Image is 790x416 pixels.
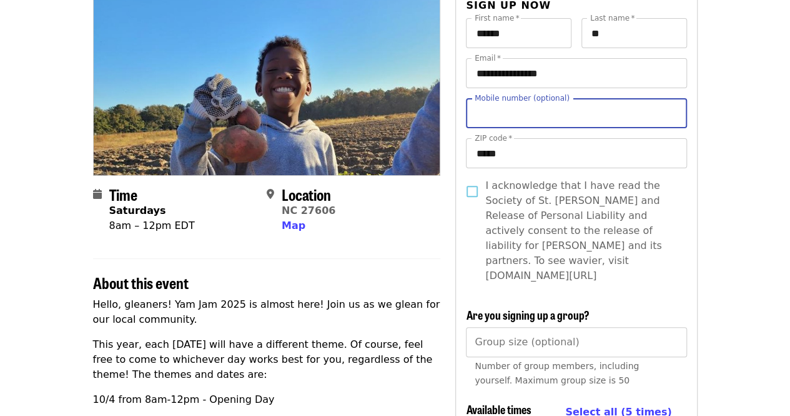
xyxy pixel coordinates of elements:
[590,14,634,22] label: Last name
[475,361,639,385] span: Number of group members, including yourself. Maximum group size is 50
[466,98,686,128] input: Mobile number (optional)
[485,178,676,283] span: I acknowledge that I have read the Society of St. [PERSON_NAME] and Release of Personal Liability...
[466,327,686,357] input: [object Object]
[475,134,512,142] label: ZIP code
[109,183,137,205] span: Time
[93,297,441,327] p: Hello, gleaners! Yam Jam 2025 is almost here! Join us as we glean for our local community.
[93,337,441,382] p: This year, each [DATE] will have a different theme. Of course, feel free to come to whichever day...
[466,307,589,323] span: Are you signing up a group?
[282,183,331,205] span: Location
[109,218,195,233] div: 8am – 12pm EDT
[267,188,274,200] i: map-marker-alt icon
[466,138,686,168] input: ZIP code
[475,54,501,62] label: Email
[282,220,305,231] span: Map
[475,14,520,22] label: First name
[109,205,166,216] strong: Saturdays
[93,271,189,293] span: About this event
[93,188,102,200] i: calendar icon
[282,205,335,216] a: NC 27606
[93,392,441,407] p: 10/4 from 8am-12pm - Opening Day
[466,18,571,48] input: First name
[475,94,570,102] label: Mobile number (optional)
[282,218,305,233] button: Map
[466,58,686,88] input: Email
[581,18,687,48] input: Last name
